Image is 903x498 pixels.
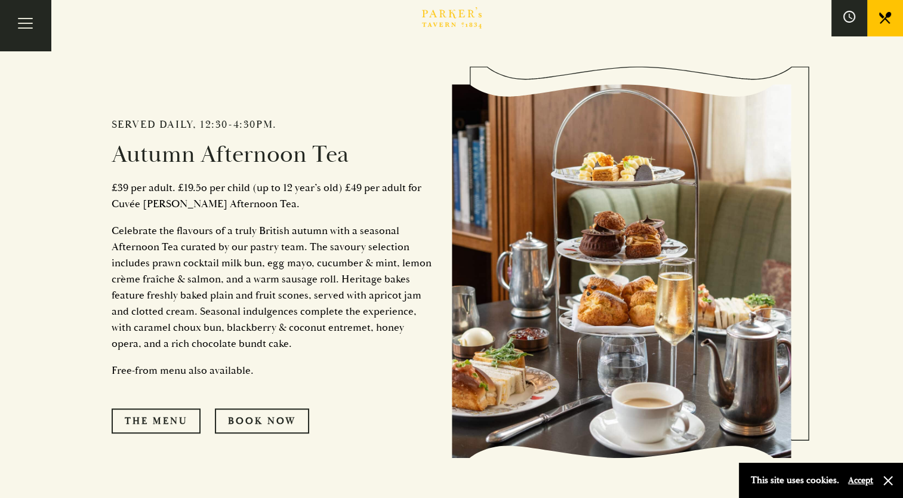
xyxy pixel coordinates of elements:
a: The Menu [112,408,201,434]
h2: Served daily, 12:30-4:30pm. [112,118,434,131]
button: Close and accept [882,475,894,487]
p: Free-from menu also available. [112,362,434,379]
h2: Autumn Afternoon Tea [112,140,434,169]
p: £39 per adult. £19.5o per child (up to 12 year’s old) £49 per adult for Cuvée [PERSON_NAME] After... [112,180,434,212]
p: Celebrate the flavours of a truly British autumn with a seasonal Afternoon Tea curated by our pas... [112,223,434,352]
p: This site uses cookies. [751,472,839,489]
button: Accept [848,475,873,486]
a: Book Now [215,408,309,434]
